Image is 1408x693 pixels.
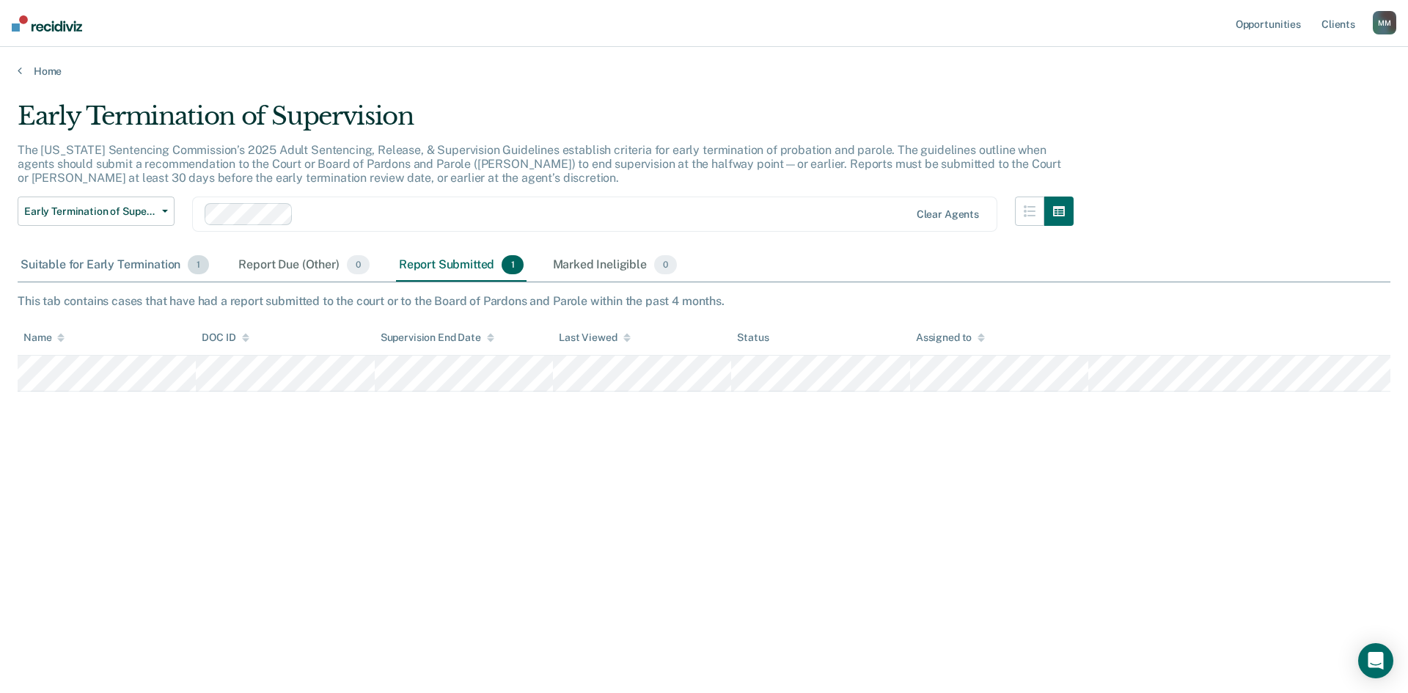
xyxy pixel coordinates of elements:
[1358,643,1393,678] div: Open Intercom Messenger
[24,205,156,218] span: Early Termination of Supervision
[202,331,249,344] div: DOC ID
[18,249,212,282] div: Suitable for Early Termination1
[18,65,1390,78] a: Home
[12,15,82,32] img: Recidiviz
[18,294,1390,308] div: This tab contains cases that have had a report submitted to the court or to the Board of Pardons ...
[917,208,979,221] div: Clear agents
[1373,11,1396,34] div: M M
[502,255,523,274] span: 1
[654,255,677,274] span: 0
[1373,11,1396,34] button: MM
[18,197,175,226] button: Early Termination of Supervision
[396,249,527,282] div: Report Submitted1
[235,249,372,282] div: Report Due (Other)0
[381,331,494,344] div: Supervision End Date
[23,331,65,344] div: Name
[559,331,630,344] div: Last Viewed
[737,331,769,344] div: Status
[347,255,370,274] span: 0
[18,101,1074,143] div: Early Termination of Supervision
[18,143,1061,185] p: The [US_STATE] Sentencing Commission’s 2025 Adult Sentencing, Release, & Supervision Guidelines e...
[188,255,209,274] span: 1
[916,331,985,344] div: Assigned to
[550,249,681,282] div: Marked Ineligible0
